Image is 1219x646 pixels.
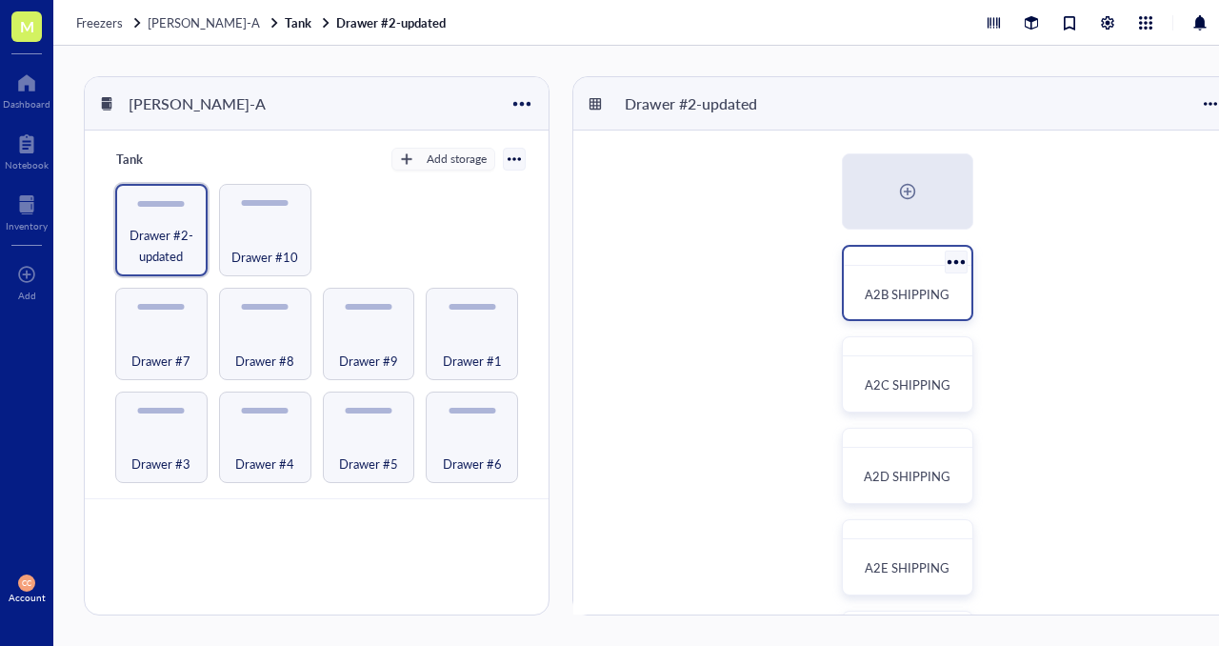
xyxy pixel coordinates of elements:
[108,146,222,172] div: Tank
[391,148,495,171] button: Add storage
[865,375,950,394] span: A2C SHIPPING
[120,88,274,120] div: [PERSON_NAME]-A
[443,454,502,474] span: Drawer #6
[131,351,190,372] span: Drawer #7
[5,129,49,171] a: Notebook
[3,68,50,110] a: Dashboard
[148,13,260,31] span: [PERSON_NAME]-A
[231,247,298,268] span: Drawer #10
[9,592,46,603] div: Account
[125,225,198,267] span: Drawer #2-updated
[285,14,450,31] a: TankDrawer #2-updated
[3,98,50,110] div: Dashboard
[865,558,949,576] span: A2E SHIPPING
[616,88,766,120] div: Drawer #2-updated
[6,190,48,232] a: Inventory
[18,290,36,301] div: Add
[339,351,398,372] span: Drawer #9
[20,14,34,38] span: M
[339,454,398,474] span: Drawer #5
[76,14,144,31] a: Freezers
[22,578,32,587] span: CC
[427,151,487,168] div: Add storage
[235,454,294,474] span: Drawer #4
[148,14,281,31] a: [PERSON_NAME]-A
[865,285,949,303] span: A2B SHIPPING
[5,159,49,171] div: Notebook
[6,220,48,232] div: Inventory
[76,13,123,31] span: Freezers
[235,351,294,372] span: Drawer #8
[443,351,502,372] span: Drawer #1
[864,467,950,485] span: A2D SHIPPING
[131,454,190,474] span: Drawer #3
